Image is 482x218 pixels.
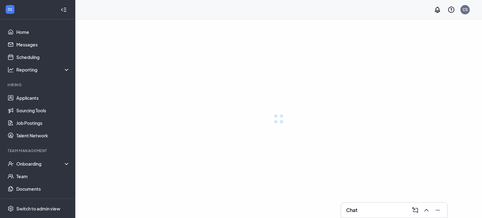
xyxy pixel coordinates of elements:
[346,207,357,214] h3: Chat
[410,205,420,215] button: ComposeMessage
[8,205,14,212] svg: Settings
[8,82,69,88] div: Hiring
[16,104,70,117] a: Sourcing Tools
[411,206,419,214] svg: ComposeMessage
[463,7,468,12] div: CS
[434,206,442,214] svg: Minimize
[16,161,70,167] div: Onboarding
[16,195,70,208] a: SurveysCrown
[16,26,70,38] a: Home
[16,51,70,63] a: Scheduling
[16,92,70,104] a: Applicants
[8,161,14,167] svg: UserCheck
[16,129,70,142] a: Talent Network
[432,205,442,215] button: Minimize
[16,38,70,51] a: Messages
[8,66,14,73] svg: Analysis
[16,183,70,195] a: Documents
[423,206,430,214] svg: ChevronUp
[7,6,13,13] svg: WorkstreamLogo
[447,6,455,13] svg: QuestionInfo
[16,205,60,212] div: Switch to admin view
[16,170,70,183] a: Team
[434,6,441,13] svg: Notifications
[16,117,70,129] a: Job Postings
[16,66,70,73] div: Reporting
[421,205,431,215] button: ChevronUp
[8,148,69,153] div: Team Management
[61,7,67,13] svg: Collapse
